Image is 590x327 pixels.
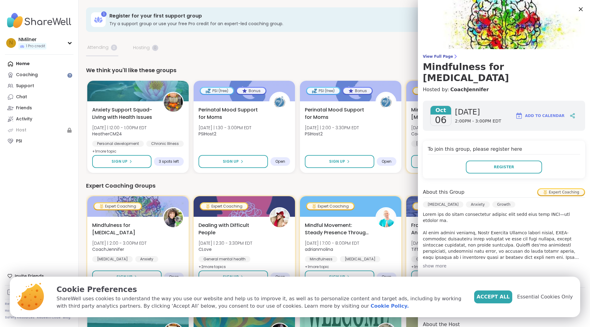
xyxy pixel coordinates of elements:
span: Perinatal Mood Support for Moms [199,106,262,121]
div: Growth [492,201,515,208]
img: PSIHost2 [270,93,289,112]
button: Sign Up [199,155,268,168]
span: Register [494,164,514,170]
span: 3 spots left [159,159,179,164]
div: Anxiety [135,256,158,262]
b: PSIHost2 [199,131,216,137]
span: Perinatal Mood Support for Moms [305,106,369,121]
span: [DATE] | 7:00 - 8:00PM EDT [305,240,359,246]
div: Bonus [343,88,372,94]
p: Cookie Preferences [57,284,464,295]
div: Invite Friends [5,271,73,282]
div: General mental health [411,256,463,262]
a: Blog [63,315,70,320]
span: [DATE] | 12:00 - 1:00PM EDT [92,125,147,131]
div: Coaching [16,72,38,78]
span: Sign Up [329,274,345,280]
a: Chat [5,91,73,103]
h4: About this Group [423,189,464,196]
img: ShareWell Logomark [515,112,523,119]
span: Sign Up [116,274,132,280]
a: Support [5,80,73,91]
b: HeatherCM24 [92,131,122,137]
span: Open [169,274,179,279]
span: Mindful Movement: Steady Presence Through Yoga [305,222,369,236]
p: ShareWell uses cookies to understand the way you use our website and help us to improve it, as we... [57,295,464,310]
img: ShareWell Nav Logo [5,10,73,31]
button: Sign Up [92,271,162,283]
div: [MEDICAL_DATA] [411,141,452,147]
span: Accept All [477,293,510,301]
div: Expert Coaching Groups [86,181,583,190]
a: Coaching [5,69,73,80]
div: Host [16,127,26,133]
button: Sign Up [411,155,481,168]
h3: Try a support group or use your free Pro credit for an expert-led coaching group. [109,21,513,27]
span: [DATE] | 2:00 - 3:00PM EDT [411,125,466,131]
div: Expert Coaching [94,203,141,209]
div: Friends [16,105,32,111]
span: Essential Cookies Only [517,293,573,301]
div: Chronic Illness [146,141,184,147]
span: 2:00PM - 3:00PM EDT [455,118,502,124]
a: Cookie Policy. [371,302,409,310]
span: Add to Calendar [525,113,564,119]
button: Sign Up [305,155,374,168]
img: PSIHost2 [376,93,395,112]
span: Mindfulness for [MEDICAL_DATA] [92,222,156,236]
div: Support [16,83,34,89]
div: Activity [16,116,32,122]
div: [MEDICAL_DATA] [92,256,133,262]
b: adrianmolina [305,246,333,252]
div: NMilner [18,36,46,43]
div: Expert Coaching [413,88,460,94]
b: CoachJennifer [411,131,443,137]
span: [DATE] | 2:00 - 3:00PM EDT [92,240,147,246]
span: Sign Up [223,274,239,280]
div: PSI (free) [307,88,340,94]
div: Expert Coaching [201,203,247,209]
img: CoachJennifer [164,208,183,227]
a: View Full PageMindfulness for [MEDICAL_DATA] [423,54,585,84]
div: Expert Coaching [307,203,354,209]
button: Register [466,161,542,173]
h4: To join this group, please register here [428,146,580,154]
span: N [9,39,13,47]
b: PSIHost2 [305,131,323,137]
button: Sign Up [199,271,268,283]
div: [MEDICAL_DATA] [340,256,380,262]
div: Expert Coaching [538,189,584,195]
div: Expert Coaching [413,203,460,209]
b: TiffanyVL [411,246,431,252]
div: General mental health [199,256,250,262]
span: Sign Up [112,159,128,164]
span: Dealing with Difficult People [199,222,262,236]
span: Anxiety Support Squad- Living with Health Issues [92,106,156,121]
span: Mindfulness for [MEDICAL_DATA] [411,106,475,121]
span: Oct [431,106,451,115]
span: 1 Pro credit [26,44,45,49]
button: Add to Calendar [513,108,567,123]
button: Sign Up [305,271,374,283]
b: CoachJennifer [92,246,124,252]
div: PSI [16,138,22,144]
div: Anxiety [466,201,490,208]
a: PSI [5,136,73,147]
span: From Overwhelmed to Anchored: Emotional Regulation [411,222,475,236]
div: We think you'll like these groups [86,66,583,75]
a: Host [5,125,73,136]
div: Mindfulness [305,256,337,262]
a: Redeem Code [37,315,61,320]
div: Chat [16,94,27,100]
div: [MEDICAL_DATA] [423,201,463,208]
b: CLove [199,246,212,252]
span: Open [382,159,391,164]
span: [DATE] [455,107,502,117]
span: Open [275,274,285,279]
div: show more [423,263,585,269]
span: Sign Up [329,159,345,164]
span: [DATE] | 2:00 - 3:30PM EDT [305,125,359,131]
a: CoachJennifer [450,86,489,93]
p: Lorem ips do sitam consectetur adipisc elit sedd eius temp INCI—utl etdolor ma. Al enim admini ve... [423,211,585,260]
a: Activity [5,114,73,125]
